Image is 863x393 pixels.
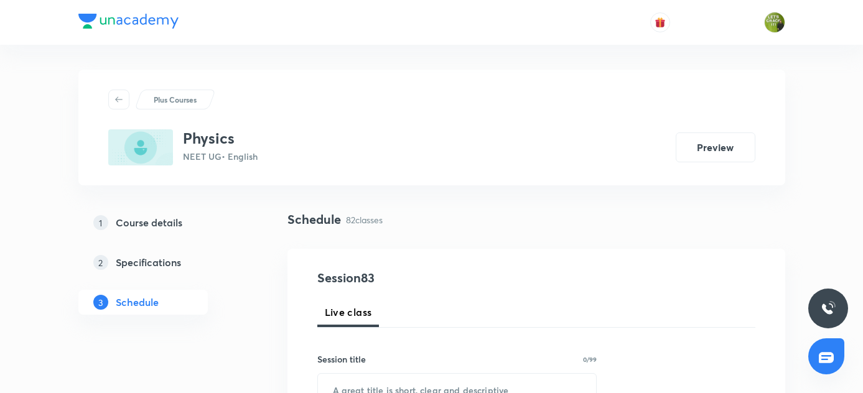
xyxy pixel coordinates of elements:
a: 1Course details [78,210,248,235]
p: 0/99 [583,356,597,363]
p: Plus Courses [154,94,197,105]
h5: Specifications [116,255,181,270]
p: 3 [93,295,108,310]
a: 2Specifications [78,250,248,275]
a: Company Logo [78,14,179,32]
h5: Course details [116,215,182,230]
p: 2 [93,255,108,270]
h4: Schedule [287,210,341,229]
img: Company Logo [78,14,179,29]
button: Preview [676,132,755,162]
h6: Session title [317,353,366,366]
h5: Schedule [116,295,159,310]
p: 1 [93,215,108,230]
h4: Session 83 [317,269,544,287]
h3: Physics [183,129,258,147]
img: ttu [821,301,836,316]
img: 42EA2E1F-1989-4226-9263-2848BA152552_plus.png [108,129,173,165]
button: avatar [650,12,670,32]
img: avatar [655,17,666,28]
span: Live class [325,305,372,320]
img: Gaurav Uppal [764,12,785,33]
p: 82 classes [346,213,383,226]
p: NEET UG • English [183,150,258,163]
